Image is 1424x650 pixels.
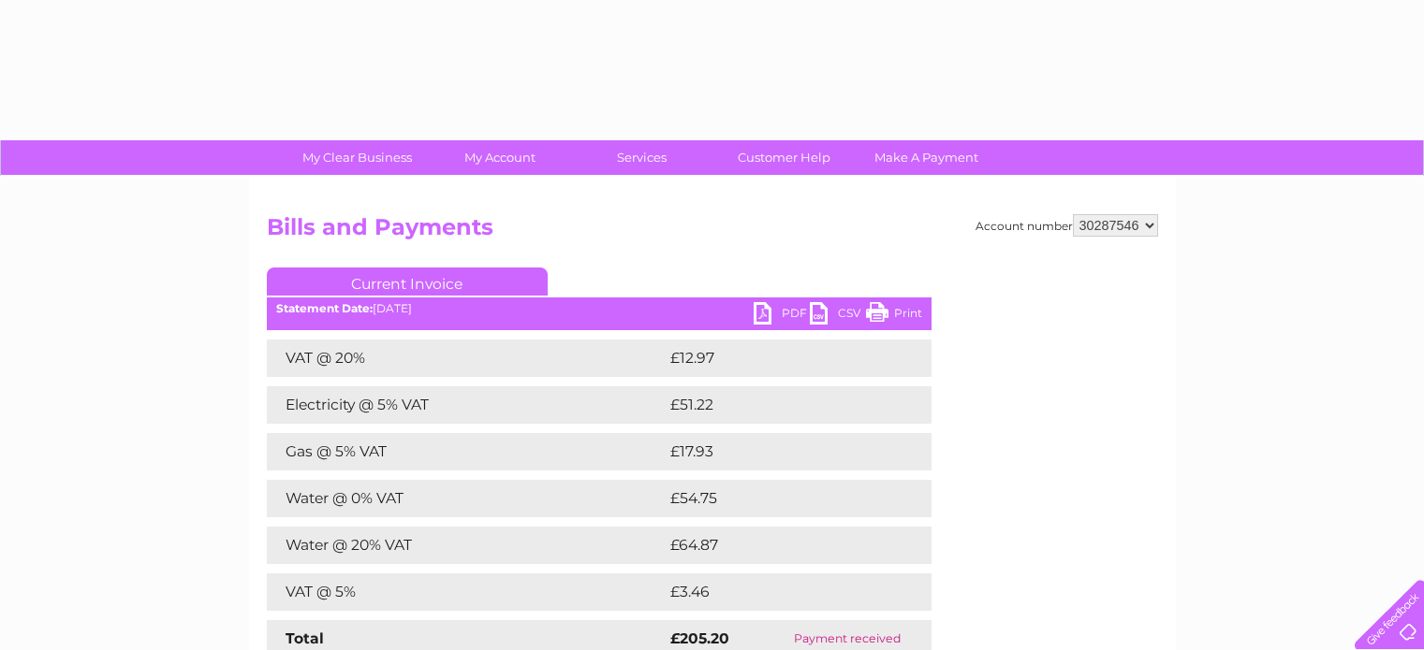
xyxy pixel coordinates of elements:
td: £17.93 [666,433,891,470]
h2: Bills and Payments [267,214,1158,250]
a: Customer Help [707,140,861,175]
td: £51.22 [666,386,891,424]
td: £12.97 [666,339,892,377]
strong: Total [286,629,324,647]
td: Electricity @ 5% VAT [267,386,666,424]
td: £64.87 [666,527,894,564]
a: PDF [754,302,810,329]
b: Statement Date: [276,301,373,315]
strong: £205.20 [670,629,729,647]
a: Make A Payment [849,140,1004,175]
td: Water @ 0% VAT [267,480,666,517]
td: VAT @ 5% [267,573,666,611]
td: £3.46 [666,573,888,611]
a: Current Invoice [267,267,548,296]
td: £54.75 [666,480,893,517]
a: My Clear Business [280,140,434,175]
a: My Account [422,140,577,175]
td: Water @ 20% VAT [267,527,666,564]
a: Print [866,302,922,329]
td: Gas @ 5% VAT [267,433,666,470]
td: VAT @ 20% [267,339,666,377]
div: Account number [976,214,1158,237]
div: [DATE] [267,302,932,315]
a: CSV [810,302,866,329]
a: Services [565,140,719,175]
